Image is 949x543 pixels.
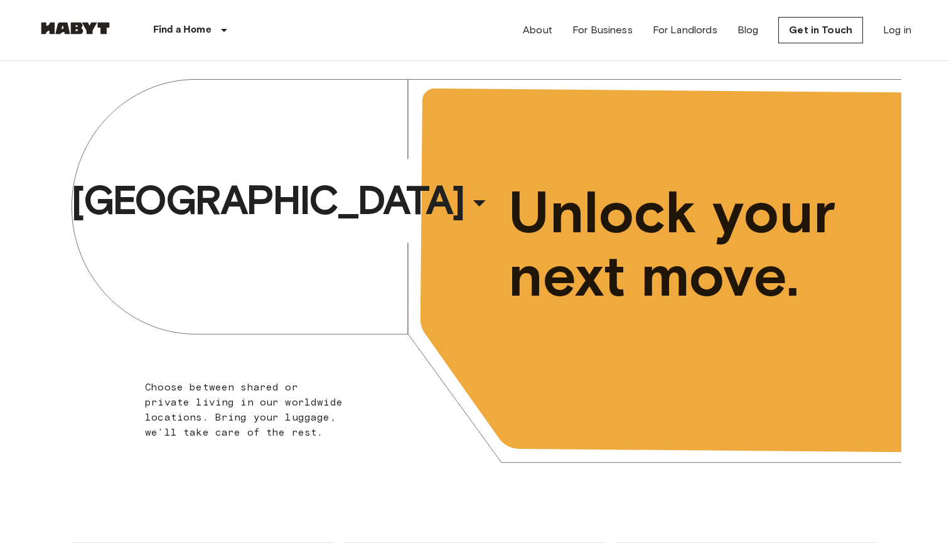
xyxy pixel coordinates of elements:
[653,23,717,38] a: For Landlords
[153,23,212,38] p: Find a Home
[572,23,633,38] a: For Business
[145,381,343,438] span: Choose between shared or private living in our worldwide locations. Bring your luggage, we'll tak...
[523,23,552,38] a: About
[778,17,863,43] a: Get in Touch
[66,171,499,229] button: [GEOGRAPHIC_DATA]
[71,175,464,225] span: [GEOGRAPHIC_DATA]
[883,23,911,38] a: Log in
[737,23,759,38] a: Blog
[508,181,850,308] span: Unlock your next move.
[38,22,113,35] img: Habyt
